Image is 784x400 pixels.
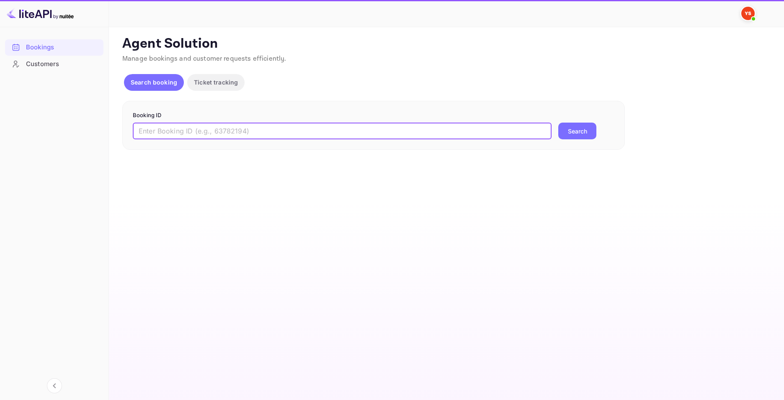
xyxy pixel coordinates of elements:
p: Agent Solution [122,36,769,52]
img: LiteAPI logo [7,7,74,20]
button: Collapse navigation [47,378,62,393]
span: Manage bookings and customer requests efficiently. [122,54,286,63]
div: Bookings [26,43,99,52]
img: Yandex Support [741,7,755,20]
p: Ticket tracking [194,78,238,87]
div: Customers [26,59,99,69]
a: Customers [5,56,103,72]
a: Bookings [5,39,103,55]
div: Bookings [5,39,103,56]
input: Enter Booking ID (e.g., 63782194) [133,123,552,139]
button: Search [558,123,596,139]
p: Search booking [131,78,177,87]
p: Booking ID [133,111,614,120]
